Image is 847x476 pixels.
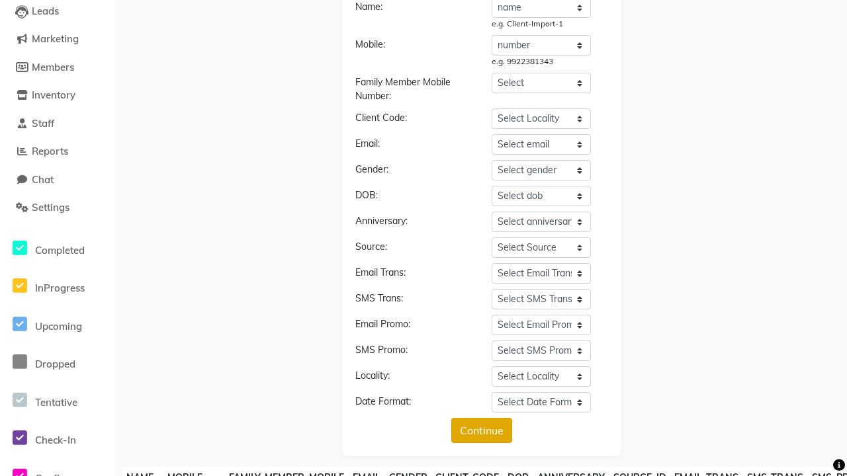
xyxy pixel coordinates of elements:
span: Settings [32,201,69,214]
div: Gender: [345,163,482,180]
div: Source: [345,240,482,258]
a: Reports [3,144,112,159]
div: Email Trans: [345,266,482,284]
div: Date Format: [345,395,482,413]
a: Marketing [3,32,112,47]
div: Mobile: [345,38,482,67]
span: InProgress [35,282,85,294]
div: DOB: [345,188,482,206]
span: Tentative [35,396,77,409]
span: Marketing [32,32,79,45]
div: SMS Trans: [345,292,482,309]
div: Client Code: [345,111,482,129]
span: Inventory [32,89,75,101]
a: Chat [3,173,112,188]
div: Family Member Mobile Number: [345,75,482,103]
span: Members [32,61,74,73]
span: Upcoming [35,320,82,333]
div: Email: [345,137,482,155]
a: Members [3,60,112,75]
a: Settings [3,200,112,216]
a: Leads [3,4,112,19]
span: Staff [32,117,54,130]
span: Completed [35,244,85,257]
button: Continue [451,418,512,443]
div: Anniversary: [345,214,482,232]
a: Staff [3,116,112,132]
div: Locality: [345,369,482,387]
span: Dropped [35,358,75,370]
a: Inventory [3,88,112,103]
span: Check-In [35,434,76,446]
div: Email Promo: [345,317,482,335]
span: Chat [32,173,54,186]
div: e.g. 9922381343 [492,56,591,67]
div: SMS Promo: [345,343,482,361]
div: e.g. Client-Import-1 [492,18,591,30]
span: Reports [32,145,68,157]
span: Leads [32,5,59,17]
